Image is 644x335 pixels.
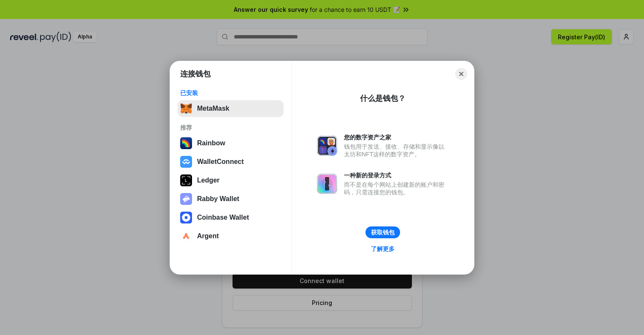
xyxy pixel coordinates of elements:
div: 已安装 [180,89,281,97]
img: svg+xml,%3Csvg%20width%3D%2228%22%20height%3D%2228%22%20viewBox%3D%220%200%2028%2028%22%20fill%3D... [180,230,192,242]
img: svg+xml,%3Csvg%20width%3D%2228%22%20height%3D%2228%22%20viewBox%3D%220%200%2028%2028%22%20fill%3D... [180,156,192,168]
img: svg+xml,%3Csvg%20width%3D%22120%22%20height%3D%22120%22%20viewBox%3D%220%200%20120%20120%22%20fil... [180,137,192,149]
button: WalletConnect [178,153,284,170]
button: 获取钱包 [365,226,400,238]
div: 获取钱包 [371,229,395,236]
div: Argent [197,232,219,240]
img: svg+xml,%3Csvg%20xmlns%3D%22http%3A%2F%2Fwww.w3.org%2F2000%2Fsvg%22%20fill%3D%22none%22%20viewBox... [180,193,192,205]
div: 您的数字资产之家 [344,133,449,141]
img: svg+xml,%3Csvg%20xmlns%3D%22http%3A%2F%2Fwww.w3.org%2F2000%2Fsvg%22%20fill%3D%22none%22%20viewBox... [317,174,337,194]
button: Rainbow [178,135,284,152]
button: Ledger [178,172,284,189]
img: svg+xml,%3Csvg%20xmlns%3D%22http%3A%2F%2Fwww.w3.org%2F2000%2Fsvg%22%20width%3D%2228%22%20height%3... [180,174,192,186]
a: 了解更多 [366,243,400,254]
div: MetaMask [197,105,229,112]
div: 推荐 [180,124,281,131]
button: Argent [178,228,284,245]
img: svg+xml,%3Csvg%20fill%3D%22none%22%20height%3D%2233%22%20viewBox%3D%220%200%2035%2033%22%20width%... [180,103,192,114]
div: WalletConnect [197,158,244,166]
div: 一种新的登录方式 [344,172,449,179]
div: Ledger [197,177,219,184]
div: Rainbow [197,139,225,147]
button: Rabby Wallet [178,191,284,207]
button: Coinbase Wallet [178,209,284,226]
div: Coinbase Wallet [197,214,249,221]
img: svg+xml,%3Csvg%20xmlns%3D%22http%3A%2F%2Fwww.w3.org%2F2000%2Fsvg%22%20fill%3D%22none%22%20viewBox... [317,136,337,156]
div: 什么是钱包？ [360,93,406,103]
div: 钱包用于发送、接收、存储和显示像以太坊和NFT这样的数字资产。 [344,143,449,158]
img: svg+xml,%3Csvg%20width%3D%2228%22%20height%3D%2228%22%20viewBox%3D%220%200%2028%2028%22%20fill%3D... [180,212,192,223]
div: 而不是在每个网站上创建新的账户和密码，只需连接您的钱包。 [344,181,449,196]
div: 了解更多 [371,245,395,253]
div: Rabby Wallet [197,195,239,203]
button: MetaMask [178,100,284,117]
button: Close [455,68,467,80]
h1: 连接钱包 [180,69,211,79]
